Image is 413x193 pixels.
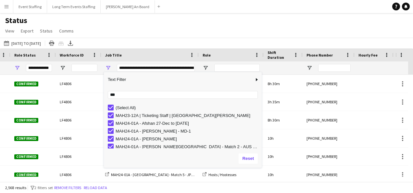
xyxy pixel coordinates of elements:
[71,64,97,72] input: Workforce ID Filter Input
[14,154,38,159] span: Confirmed
[14,82,38,86] span: Confirmed
[60,65,66,71] button: Open Filter Menu
[104,72,262,168] div: Column Filter
[101,0,155,13] button: [PERSON_NAME] An Board
[105,172,203,177] a: MAH24-01A - [GEOGRAPHIC_DATA] - Match 5 - JPN Vs VIE
[40,28,53,34] span: Status
[48,39,56,47] app-action-btn: Print
[14,136,38,141] span: Confirmed
[264,75,303,93] div: 8h 30m
[203,65,208,71] button: Open Filter Menu
[303,111,355,129] div: [PHONE_NUMBER]
[56,93,101,111] div: LF4806
[318,64,351,72] input: Phone Number Filter Input
[14,100,38,105] span: Confirmed
[47,0,101,13] button: Long Term Events Staffing
[116,129,260,134] div: MAH24-01A - [PERSON_NAME] - MD-1
[82,184,108,191] button: Reload data
[116,121,260,126] div: MAH24-01A - Afshan 27-Dec to [DATE]
[116,113,260,118] div: MAH23-12A | Ticketing Staff | [GEOGRAPHIC_DATA][PERSON_NAME]
[3,27,17,35] a: View
[56,111,101,129] div: LF4806
[13,0,47,13] button: Event Staffing
[111,172,203,177] span: MAH24-01A - [GEOGRAPHIC_DATA] - Match 5 - JPN Vs VIE
[5,28,14,34] span: View
[268,50,291,60] span: Shift Duration
[303,166,355,184] div: [PHONE_NUMBER]
[53,184,82,191] button: Remove filters
[208,172,236,177] span: Hosts / Hostesses
[116,144,260,149] div: MAH24-01A - [PERSON_NAME][GEOGRAPHIC_DATA] - Match 2 - AUS Vs IND
[239,153,258,164] button: Reset
[14,173,38,177] span: Confirmed
[264,166,303,184] div: 10h
[203,53,211,58] span: Role
[358,53,378,58] span: Hourly Fee
[14,53,36,58] span: Role Status
[264,111,303,129] div: 8h 30m
[264,148,303,165] div: 10h
[18,27,36,35] a: Export
[34,185,53,190] span: 2 filters set
[105,53,122,58] span: Job Title
[105,65,111,71] button: Open Filter Menu
[214,64,260,72] input: Role Filter Input
[56,148,101,165] div: LF4806
[104,74,254,85] span: Text Filter
[56,75,101,93] div: LF4806
[307,53,333,58] span: Phone Number
[60,53,84,58] span: Workforce ID
[67,39,74,47] app-action-btn: Export XLSX
[56,27,76,35] a: Comms
[307,65,312,71] button: Open Filter Menu
[264,93,303,111] div: 3h 35m
[203,172,236,177] a: Hosts / Hostesses
[116,105,260,110] div: (Select All)
[14,118,38,123] span: Confirmed
[37,27,55,35] a: Status
[59,28,74,34] span: Comms
[303,93,355,111] div: [PHONE_NUMBER]
[56,166,101,184] div: LF4806
[108,91,258,99] input: Search filter values
[303,148,355,165] div: [PHONE_NUMBER]
[264,129,303,147] div: 10h
[3,39,42,47] button: [DATE] to [DATE]
[56,129,101,147] div: LF4806
[14,65,20,71] button: Open Filter Menu
[116,136,260,141] div: MAH24-01A - [PERSON_NAME]
[303,129,355,147] div: [PHONE_NUMBER]
[303,75,355,93] div: [PHONE_NUMBER]
[21,28,33,34] span: Export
